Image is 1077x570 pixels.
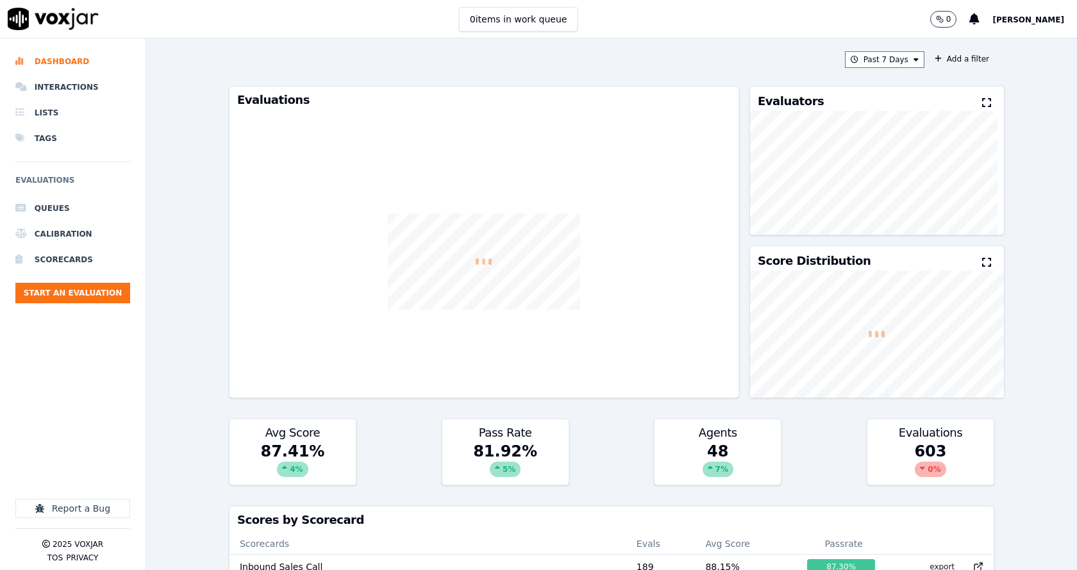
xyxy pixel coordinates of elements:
[662,427,773,439] h3: Agents
[230,533,626,554] th: Scorecards
[845,51,924,68] button: Past 7 Days
[626,533,696,554] th: Evals
[875,427,986,439] h3: Evaluations
[490,462,521,477] div: 5 %
[915,462,946,477] div: 0 %
[237,427,348,439] h3: Avg Score
[703,462,733,477] div: 7 %
[66,553,98,563] button: Privacy
[930,11,970,28] button: 0
[15,247,130,272] a: Scorecards
[15,499,130,518] button: Report a Bug
[930,11,957,28] button: 0
[15,221,130,247] a: Calibration
[15,172,130,196] h6: Evaluations
[15,283,130,303] button: Start an Evaluation
[758,255,871,267] h3: Score Distribution
[655,441,781,485] div: 48
[797,533,890,554] th: Passrate
[992,15,1064,24] span: [PERSON_NAME]
[15,126,130,151] a: Tags
[8,8,99,30] img: voxjar logo
[53,539,103,549] p: 2025 Voxjar
[230,441,356,485] div: 87.41 %
[992,12,1077,27] button: [PERSON_NAME]
[459,7,578,31] button: 0items in work queue
[15,100,130,126] a: Lists
[758,96,824,107] h3: Evaluators
[946,14,951,24] p: 0
[237,94,731,106] h3: Evaluations
[867,441,994,485] div: 603
[930,51,994,67] button: Add a filter
[450,427,561,439] h3: Pass Rate
[695,533,797,554] th: Avg Score
[15,196,130,221] a: Queues
[15,49,130,74] a: Dashboard
[237,514,986,526] h3: Scores by Scorecard
[442,441,569,485] div: 81.92 %
[47,553,63,563] button: TOS
[277,462,308,477] div: 4 %
[15,74,130,100] a: Interactions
